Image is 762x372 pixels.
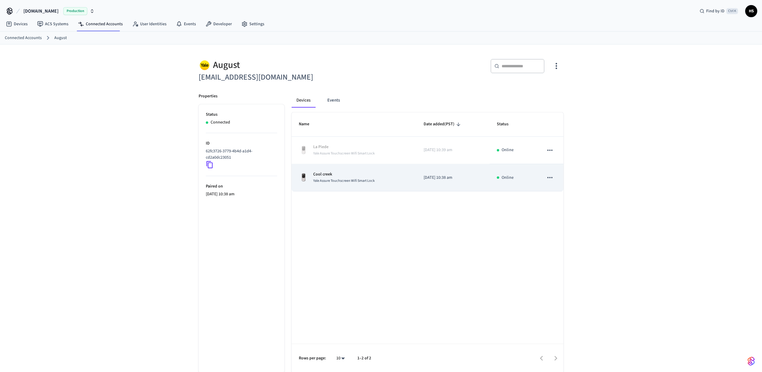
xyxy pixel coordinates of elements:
a: Events [171,19,201,29]
p: [DATE] 10:38 am [206,191,277,197]
span: Status [497,120,516,129]
p: Paired on [206,183,277,190]
div: connected account tabs [292,93,563,108]
p: Online [502,175,514,181]
a: Devices [1,19,32,29]
span: Date added(PST) [424,120,462,129]
button: HS [745,5,757,17]
a: User Identities [127,19,171,29]
img: Yale Assure Touchscreen Wifi Smart Lock, Satin Nickel, Front [299,173,308,182]
button: Events [322,93,345,108]
p: Status [206,111,277,118]
a: Developer [201,19,237,29]
a: Connected Accounts [5,35,42,41]
p: Rows per page: [299,355,326,361]
p: Connected [211,119,230,126]
p: 1–2 of 2 [357,355,371,361]
span: Yale Assure Touchscreen Wifi Smart Lock [313,178,375,183]
p: [DATE] 10:39 am [424,147,482,153]
div: 10 [333,354,348,363]
p: Cool creek [313,171,375,178]
img: Yale Logo, Square [199,59,211,71]
a: August [54,35,67,41]
p: ID [206,140,277,147]
p: [DATE] 10:38 am [424,175,482,181]
h6: [EMAIL_ADDRESS][DOMAIN_NAME] [199,71,377,84]
p: Properties [199,93,217,99]
span: Ctrl K [726,8,738,14]
a: Connected Accounts [73,19,127,29]
p: 62fc3726-3779-4b4d-a1d4-cd2a0dc23051 [206,148,275,161]
img: SeamLogoGradient.69752ec5.svg [748,356,755,366]
table: sticky table [292,112,563,191]
div: August [199,59,377,71]
span: Yale Assure Touchscreen Wifi Smart Lock [313,151,375,156]
span: Name [299,120,317,129]
img: Yale Assure Touchscreen Wifi Smart Lock, Satin Nickel, Front [299,145,308,155]
p: Online [502,147,514,153]
button: Devices [292,93,315,108]
p: La Piede [313,144,375,150]
a: Settings [237,19,269,29]
span: [DOMAIN_NAME] [23,8,58,15]
a: ACS Systems [32,19,73,29]
span: Find by ID [706,8,724,14]
span: Production [63,7,87,15]
div: Find by IDCtrl K [695,6,743,17]
span: HS [746,6,757,17]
